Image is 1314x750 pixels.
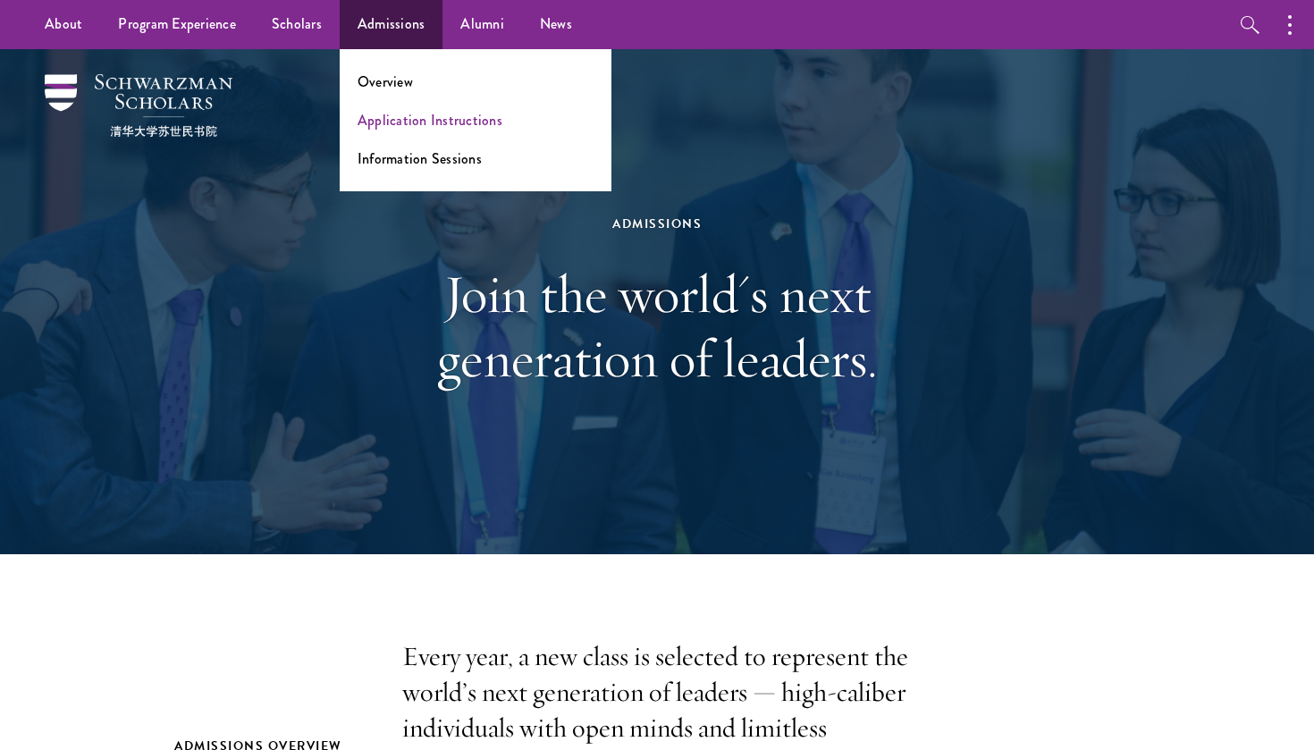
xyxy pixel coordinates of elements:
[358,110,502,131] a: Application Instructions
[45,74,232,137] img: Schwarzman Scholars
[349,213,965,235] div: Admissions
[358,72,413,92] a: Overview
[358,148,482,169] a: Information Sessions
[349,262,965,391] h1: Join the world's next generation of leaders.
